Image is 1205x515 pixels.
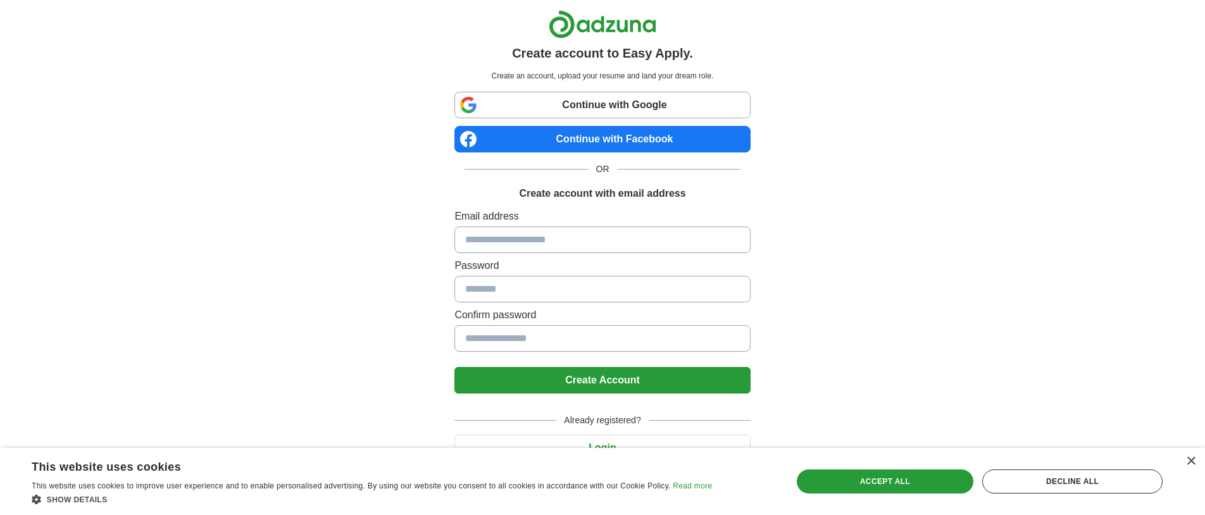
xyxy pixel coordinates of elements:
button: Login [454,435,750,461]
span: OR [589,163,617,176]
a: Continue with Facebook [454,126,750,152]
a: Read more, opens a new window [673,481,712,490]
a: Login [454,442,750,453]
div: Show details [32,493,712,506]
h1: Create account to Easy Apply. [512,44,693,63]
label: Password [454,258,750,273]
h1: Create account with email address [519,186,685,201]
img: Adzuna logo [549,10,656,39]
span: Already registered? [556,414,648,427]
span: Show details [47,495,108,504]
label: Email address [454,209,750,224]
p: Create an account, upload your resume and land your dream role. [457,70,747,82]
div: Decline all [982,469,1163,493]
label: Confirm password [454,307,750,323]
button: Create Account [454,367,750,394]
a: Continue with Google [454,92,750,118]
span: This website uses cookies to improve user experience and to enable personalised advertising. By u... [32,481,671,490]
div: Accept all [797,469,973,493]
div: This website uses cookies [32,456,680,475]
div: Close [1186,457,1196,466]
